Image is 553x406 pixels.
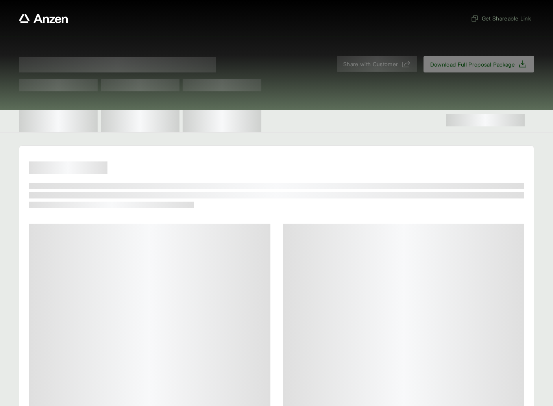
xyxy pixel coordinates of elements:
a: Anzen website [19,14,68,23]
button: Get Shareable Link [468,11,534,26]
span: Test [101,79,179,91]
span: Test [19,79,98,91]
span: Get Shareable Link [471,14,531,22]
span: Share with Customer [343,60,398,68]
span: Proposal for [19,57,216,72]
span: Test [183,79,261,91]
